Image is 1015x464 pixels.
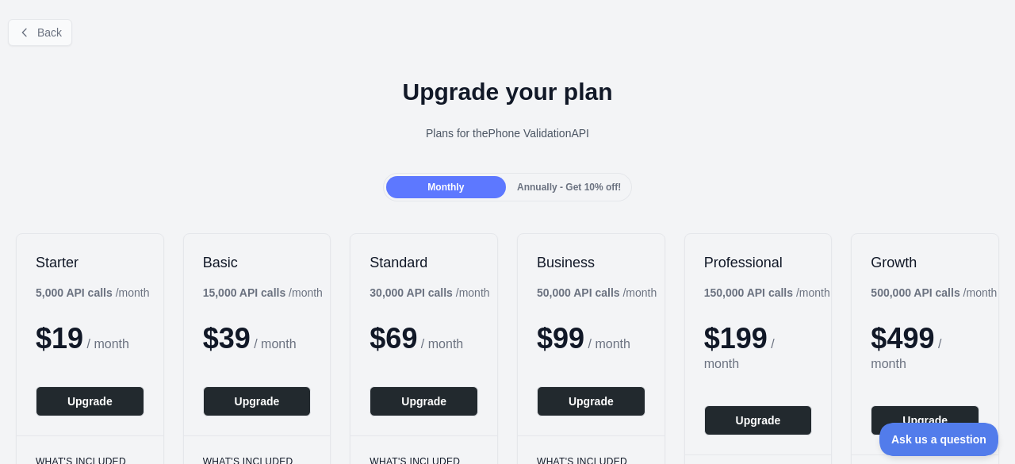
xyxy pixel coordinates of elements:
div: / month [370,285,489,301]
span: $ 99 [537,322,584,355]
div: / month [537,285,657,301]
h2: Business [537,253,645,272]
b: 50,000 API calls [537,286,620,299]
div: / month [704,285,830,301]
h2: Growth [871,253,979,272]
b: 500,000 API calls [871,286,959,299]
h2: Standard [370,253,478,272]
b: 150,000 API calls [704,286,793,299]
div: / month [871,285,997,301]
span: $ 199 [704,322,768,355]
h2: Professional [704,253,813,272]
span: $ 499 [871,322,934,355]
span: $ 69 [370,322,417,355]
iframe: Toggle Customer Support [879,423,999,456]
b: 30,000 API calls [370,286,453,299]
